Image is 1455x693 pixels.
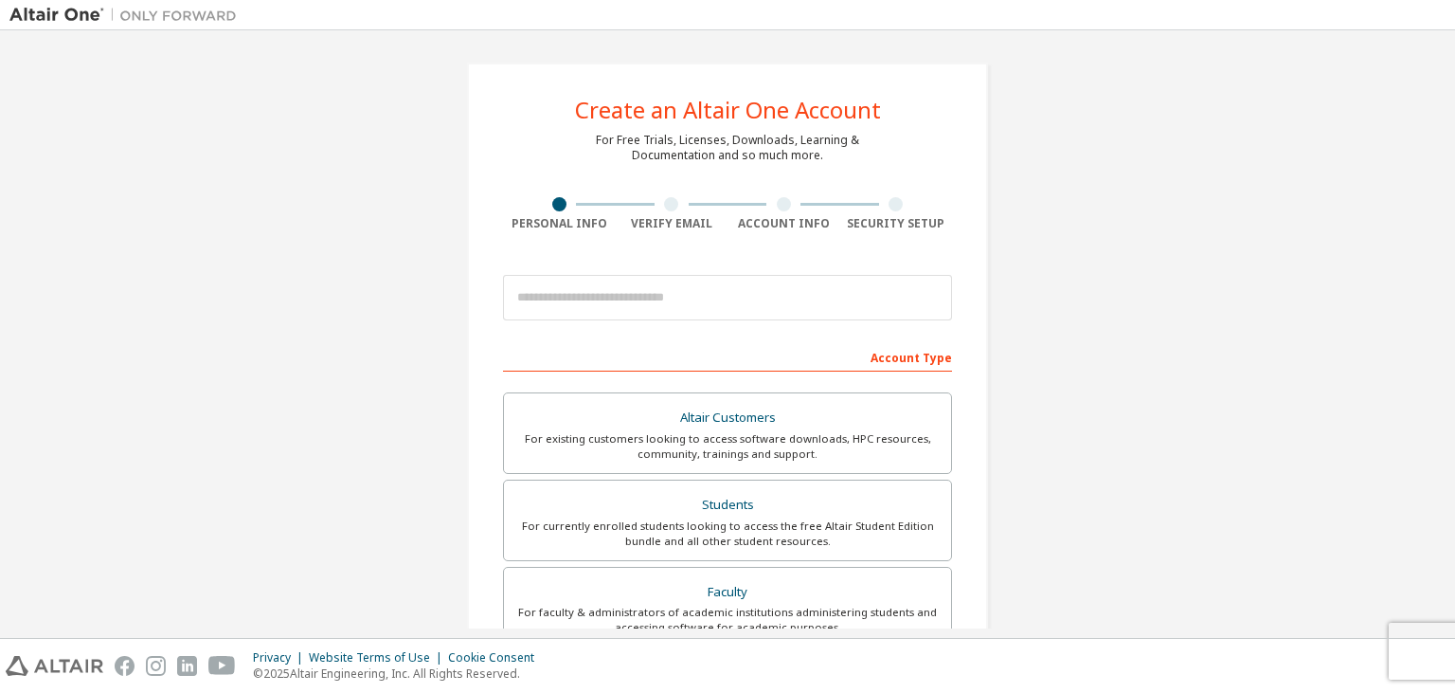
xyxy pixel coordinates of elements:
div: Students [515,492,940,519]
div: Altair Customers [515,405,940,431]
div: Verify Email [616,216,728,231]
img: instagram.svg [146,656,166,676]
img: facebook.svg [115,656,135,676]
div: Account Info [727,216,840,231]
div: Website Terms of Use [309,650,448,666]
div: Security Setup [840,216,953,231]
img: Altair One [9,6,246,25]
div: For Free Trials, Licenses, Downloads, Learning & Documentation and so much more. [596,133,859,163]
div: For faculty & administrators of academic institutions administering students and accessing softwa... [515,605,940,635]
div: For existing customers looking to access software downloads, HPC resources, community, trainings ... [515,431,940,462]
img: altair_logo.svg [6,656,103,676]
img: youtube.svg [208,656,236,676]
div: Cookie Consent [448,650,546,666]
img: linkedin.svg [177,656,197,676]
div: Personal Info [503,216,616,231]
div: Privacy [253,650,309,666]
p: © 2025 Altair Engineering, Inc. All Rights Reserved. [253,666,546,682]
div: Create an Altair One Account [575,99,881,121]
div: Faculty [515,579,940,606]
div: For currently enrolled students looking to access the free Altair Student Edition bundle and all ... [515,519,940,549]
div: Account Type [503,341,952,372]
